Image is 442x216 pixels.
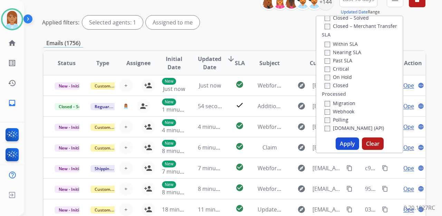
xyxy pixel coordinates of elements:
[236,101,244,109] mat-icon: check
[341,9,380,15] span: Range
[123,103,128,109] img: agent-avatar
[162,106,196,113] span: 1 minute ago
[119,161,133,175] button: +
[90,165,138,172] span: Shipping Protection
[390,51,425,75] th: Action
[124,81,127,90] span: +
[258,123,414,131] span: Webform from [EMAIL_ADDRESS][DOMAIN_NAME] on [DATE]
[144,81,152,90] mat-icon: person_add
[146,16,200,29] div: Assigned to me
[90,144,135,152] span: Customer Support
[258,185,414,193] span: Webform from [EMAIL_ADDRESS][DOMAIN_NAME] on [DATE]
[322,91,346,97] label: Processed
[297,185,306,193] mat-icon: explore
[418,165,424,171] mat-icon: language
[325,82,348,89] label: Closed
[82,16,143,29] div: Selected agents: 1
[140,102,148,110] mat-icon: person_remove
[90,186,135,193] span: Customer Support
[90,124,135,131] span: Customer Support
[325,65,349,72] label: Critical
[96,59,109,67] span: Type
[325,109,330,115] input: Webhook
[325,14,369,21] label: Closed – Solved
[236,163,244,171] mat-icon: check_circle
[346,206,353,213] mat-icon: content_copy
[55,165,87,172] span: New - Initial
[259,59,280,67] span: Subject
[325,117,330,123] input: Polling
[403,81,417,90] span: Open
[418,186,424,192] mat-icon: language
[325,41,358,47] label: Within SLA
[162,206,202,213] span: 18 minutes ago
[325,100,355,106] label: Migration
[325,75,330,80] input: On Hold
[382,165,388,171] mat-icon: content_copy
[124,164,127,172] span: +
[418,144,424,151] mat-icon: language
[199,82,221,89] span: Just now
[198,144,235,151] span: 6 minutes ago
[346,186,353,192] mat-icon: content_copy
[162,78,176,85] p: New
[236,142,244,151] mat-icon: check_circle
[325,23,397,29] label: Closed – Merchant Transfer
[404,204,435,212] p: 0.20.1027RC
[313,143,342,152] span: [EMAIL_ADDRESS][DOMAIN_NAME]
[8,39,16,47] mat-icon: home
[162,99,176,105] p: New
[198,206,238,213] span: 11 minutes ago
[258,164,414,172] span: Webform from [EMAIL_ADDRESS][DOMAIN_NAME] on [DATE]
[346,165,353,171] mat-icon: content_copy
[325,125,384,131] label: [DOMAIN_NAME] (API)
[325,50,330,55] input: Nearing SLA
[403,123,417,131] span: Open
[403,164,417,172] span: Open
[198,164,235,172] span: 7 minutes ago
[198,185,235,193] span: 8 minutes ago
[313,102,342,110] span: [EMAIL_ADDRESS][DOMAIN_NAME]
[325,126,330,131] input: [DOMAIN_NAME] (API)
[325,83,330,89] input: Closed
[119,79,133,92] button: +
[55,82,87,90] span: New - Initial
[124,205,127,214] span: +
[325,16,330,21] input: Closed – Solved
[235,59,245,67] span: SLA
[325,74,352,80] label: On Hold
[236,122,244,130] mat-icon: check_circle
[403,143,417,152] span: Open
[8,59,16,67] mat-icon: list_alt
[336,137,359,150] button: Apply
[403,185,417,193] span: Open
[227,55,235,63] mat-icon: arrow_downward
[8,99,16,107] mat-icon: inbox
[297,143,306,152] mat-icon: explore
[126,59,151,67] span: Assignee
[297,81,306,90] mat-icon: explore
[162,168,199,175] span: 7 minutes ago
[313,185,342,193] span: [EMAIL_ADDRESS][DOMAIN_NAME]
[198,102,238,110] span: 54 seconds ago
[58,59,76,67] span: Status
[403,102,417,110] span: Open
[144,205,152,214] mat-icon: person_add
[418,124,424,130] mat-icon: language
[325,66,330,72] input: Critical
[325,57,352,64] label: Past SLA
[362,137,384,150] button: Clear
[55,144,87,152] span: New - Initial
[297,164,306,172] mat-icon: explore
[382,186,388,192] mat-icon: content_copy
[341,9,368,15] button: Updated Date
[144,185,152,193] mat-icon: person_add
[198,55,221,71] span: Updated Date
[119,120,133,134] button: +
[55,124,87,131] span: New - Initial
[325,24,330,29] input: Closed – Merchant Transfer
[144,143,152,152] mat-icon: person_add
[44,39,83,48] p: Emails (1756)
[262,144,277,151] span: Claim
[144,123,152,131] mat-icon: person_add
